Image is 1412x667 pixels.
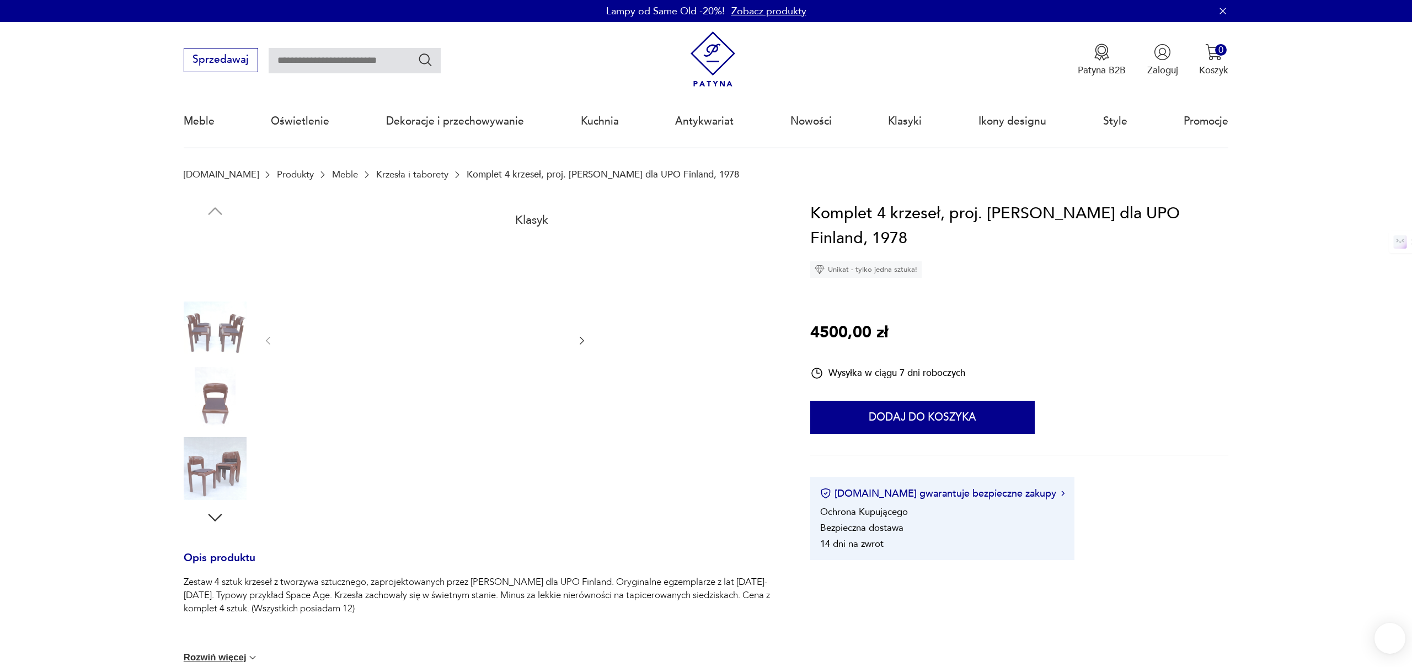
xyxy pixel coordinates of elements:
[820,487,1065,501] button: [DOMAIN_NAME] gwarantuje bezpieczne zakupy
[332,169,358,180] a: Meble
[606,4,725,18] p: Lampy od Same Old -20%!
[247,652,258,663] img: chevron down
[1147,64,1178,77] p: Zaloguj
[685,31,741,87] img: Patyna - sklep z meblami i dekoracjami vintage
[467,169,739,180] p: Komplet 4 krzeseł, proj. [PERSON_NAME] dla UPO Finland, 1978
[184,437,247,500] img: Zdjęcie produktu Komplet 4 krzeseł, proj. Eero Aarnio dla UPO Finland, 1978
[1078,64,1126,77] p: Patyna B2B
[184,227,247,289] img: Zdjęcie produktu Komplet 4 krzeseł, proj. Eero Aarnio dla UPO Finland, 1978
[675,96,734,147] a: Antykwariat
[1199,64,1228,77] p: Koszyk
[888,96,922,147] a: Klasyki
[184,367,247,430] img: Zdjęcie produktu Komplet 4 krzeseł, proj. Eero Aarnio dla UPO Finland, 1978
[507,206,556,234] div: Klasyk
[184,297,247,359] img: Zdjęcie produktu Komplet 4 krzeseł, proj. Eero Aarnio dla UPO Finland, 1978
[184,169,259,180] a: [DOMAIN_NAME]
[277,169,314,180] a: Produkty
[386,96,524,147] a: Dekoracje i przechowywanie
[581,96,619,147] a: Kuchnia
[1147,44,1178,77] button: Zaloguj
[1215,44,1227,56] div: 0
[418,52,434,68] button: Szukaj
[978,96,1046,147] a: Ikony designu
[731,4,806,18] a: Zobacz produkty
[1374,623,1405,654] iframe: Smartsupp widget button
[810,201,1228,251] h1: Komplet 4 krzeseł, proj. [PERSON_NAME] dla UPO Finland, 1978
[1093,44,1110,61] img: Ikona medalu
[820,488,831,499] img: Ikona certyfikatu
[1103,96,1127,147] a: Style
[271,96,329,147] a: Oświetlenie
[184,56,258,65] a: Sprzedawaj
[1154,44,1171,61] img: Ikonka użytkownika
[1205,44,1222,61] img: Ikona koszyka
[184,575,779,615] p: Zestaw 4 sztuk krzeseł z tworzywa sztucznego, zaprojektowanych przez [PERSON_NAME] dla UPO Finlan...
[184,96,215,147] a: Meble
[287,201,563,478] img: Zdjęcie produktu Komplet 4 krzeseł, proj. Eero Aarnio dla UPO Finland, 1978
[820,521,903,534] li: Bezpieczna dostawa
[815,265,825,275] img: Ikona diamentu
[1078,44,1126,77] button: Patyna B2B
[184,652,259,663] button: Rozwiń więcej
[1184,96,1228,147] a: Promocje
[184,554,779,576] h3: Opis produktu
[1061,491,1065,496] img: Ikona strzałki w prawo
[810,367,965,380] div: Wysyłka w ciągu 7 dni roboczych
[790,96,832,147] a: Nowości
[820,505,908,518] li: Ochrona Kupującego
[1199,44,1228,77] button: 0Koszyk
[184,48,258,72] button: Sprzedawaj
[1078,44,1126,77] a: Ikona medaluPatyna B2B
[820,537,884,550] li: 14 dni na zwrot
[810,401,1035,434] button: Dodaj do koszyka
[376,169,448,180] a: Krzesła i taborety
[810,261,922,278] div: Unikat - tylko jedna sztuka!
[810,320,888,346] p: 4500,00 zł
